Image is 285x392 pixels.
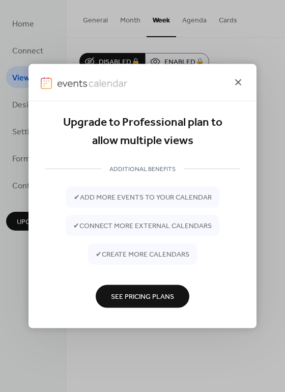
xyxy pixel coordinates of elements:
span: ✔ add more events to your calendar [74,192,212,203]
div: Upgrade to Professional plan to allow multiple views [45,114,240,151]
img: logo-type [57,77,127,89]
span: ADDITIONAL BENEFITS [101,164,184,175]
img: logo-icon [41,77,52,89]
span: ✔ create more calendars [96,249,189,260]
span: See Pricing Plans [111,292,174,302]
span: ✔ connect more external calendars [73,221,212,232]
button: See Pricing Plans [96,285,189,307]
